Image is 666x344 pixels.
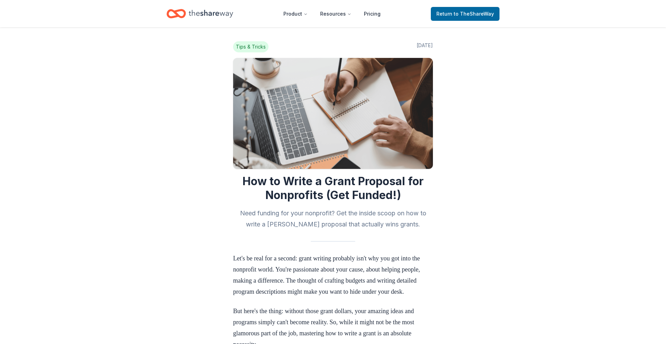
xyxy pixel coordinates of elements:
[454,11,494,17] span: to TheShareWay
[436,10,494,18] span: Return
[233,253,433,297] p: Let's be real for a second: grant writing probably isn't why you got into the nonprofit world. Yo...
[166,6,233,22] a: Home
[417,41,433,52] span: [DATE]
[278,7,313,21] button: Product
[233,174,433,202] h1: How to Write a Grant Proposal for Nonprofits (Get Funded!)
[358,7,386,21] a: Pricing
[278,6,386,22] nav: Main
[315,7,357,21] button: Resources
[233,58,433,169] img: Image for How to Write a Grant Proposal for Nonprofits (Get Funded!)
[233,41,268,52] span: Tips & Tricks
[233,208,433,230] h2: Need funding for your nonprofit? Get the inside scoop on how to write a [PERSON_NAME] proposal th...
[431,7,499,21] a: Returnto TheShareWay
